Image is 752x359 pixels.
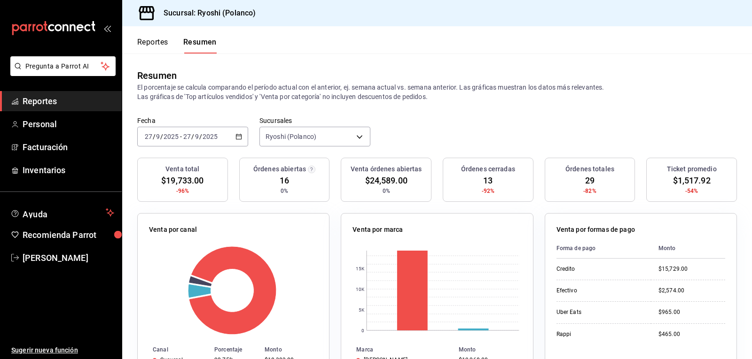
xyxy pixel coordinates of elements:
[161,174,204,187] span: $19,733.00
[211,344,261,355] th: Porcentaje
[361,328,364,333] text: 0
[137,117,248,124] label: Fecha
[583,187,596,195] span: -82%
[455,344,533,355] th: Monto
[281,187,288,195] span: 0%
[156,8,256,19] h3: Sucursal: Ryoshi (Polanco)
[202,133,218,140] input: ----
[144,133,153,140] input: --
[7,68,116,78] a: Pregunta a Parrot AI
[23,252,114,264] span: [PERSON_NAME]
[183,38,217,53] button: Resumen
[259,117,370,124] label: Sucursales
[359,307,365,313] text: 5K
[585,174,595,187] span: 29
[351,164,422,174] h3: Venta órdenes abiertas
[137,38,168,53] button: Reportes
[658,265,725,273] div: $15,729.00
[165,164,199,174] h3: Venta total
[23,118,114,130] span: Personal
[183,133,191,140] input: --
[180,133,182,140] span: -
[482,187,495,195] span: -92%
[23,141,114,153] span: Facturación
[163,133,179,140] input: ----
[651,238,725,259] th: Monto
[356,266,365,271] text: 15K
[176,187,189,195] span: -96%
[658,308,725,316] div: $965.00
[556,287,643,295] div: Efectivo
[565,164,614,174] h3: Órdenes totales
[195,133,199,140] input: --
[341,344,455,355] th: Marca
[266,132,316,141] span: Ryoshi (Polanco)
[160,133,163,140] span: /
[156,133,160,140] input: --
[138,344,211,355] th: Canal
[23,229,114,241] span: Recomienda Parrot
[673,174,711,187] span: $1,517.92
[253,164,306,174] h3: Órdenes abiertas
[365,174,407,187] span: $24,589.00
[23,164,114,176] span: Inventarios
[667,164,717,174] h3: Ticket promedio
[23,207,102,218] span: Ayuda
[461,164,515,174] h3: Órdenes cerradas
[25,61,101,71] span: Pregunta a Parrot AI
[685,187,698,195] span: -54%
[137,69,177,83] div: Resumen
[10,56,116,76] button: Pregunta a Parrot AI
[483,174,493,187] span: 13
[191,133,194,140] span: /
[658,330,725,338] div: $465.00
[658,287,725,295] div: $2,574.00
[261,344,329,355] th: Monto
[356,287,365,292] text: 10K
[103,24,111,32] button: open_drawer_menu
[383,187,390,195] span: 0%
[11,345,114,355] span: Sugerir nueva función
[199,133,202,140] span: /
[556,308,643,316] div: Uber Eats
[137,83,737,101] p: El porcentaje se calcula comparando el período actual con el anterior, ej. semana actual vs. sema...
[280,174,289,187] span: 16
[137,38,217,53] div: navigation tabs
[556,330,643,338] div: Rappi
[556,238,651,259] th: Forma de pago
[352,225,403,235] p: Venta por marca
[556,225,635,235] p: Venta por formas de pago
[23,95,114,107] span: Reportes
[149,225,197,235] p: Venta por canal
[153,133,156,140] span: /
[556,265,643,273] div: Credito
